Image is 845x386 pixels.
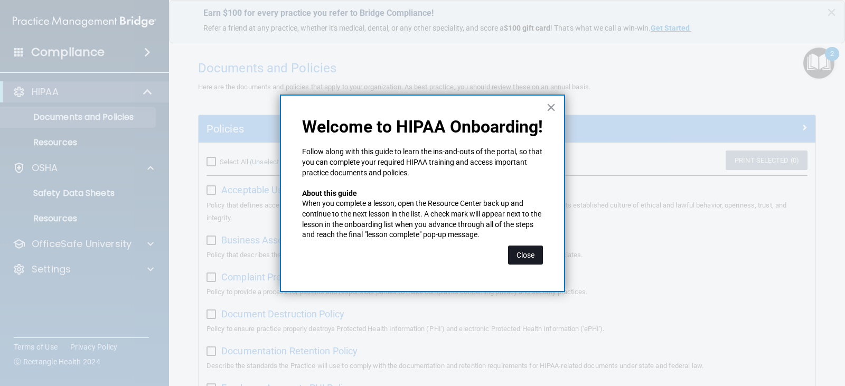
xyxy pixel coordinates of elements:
button: Close [508,246,543,265]
button: Close [546,99,556,116]
p: Welcome to HIPAA Onboarding! [302,117,543,137]
strong: About this guide [302,189,357,197]
p: Follow along with this guide to learn the ins-and-outs of the portal, so that you can complete yo... [302,147,543,178]
p: When you complete a lesson, open the Resource Center back up and continue to the next lesson in t... [302,199,543,240]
